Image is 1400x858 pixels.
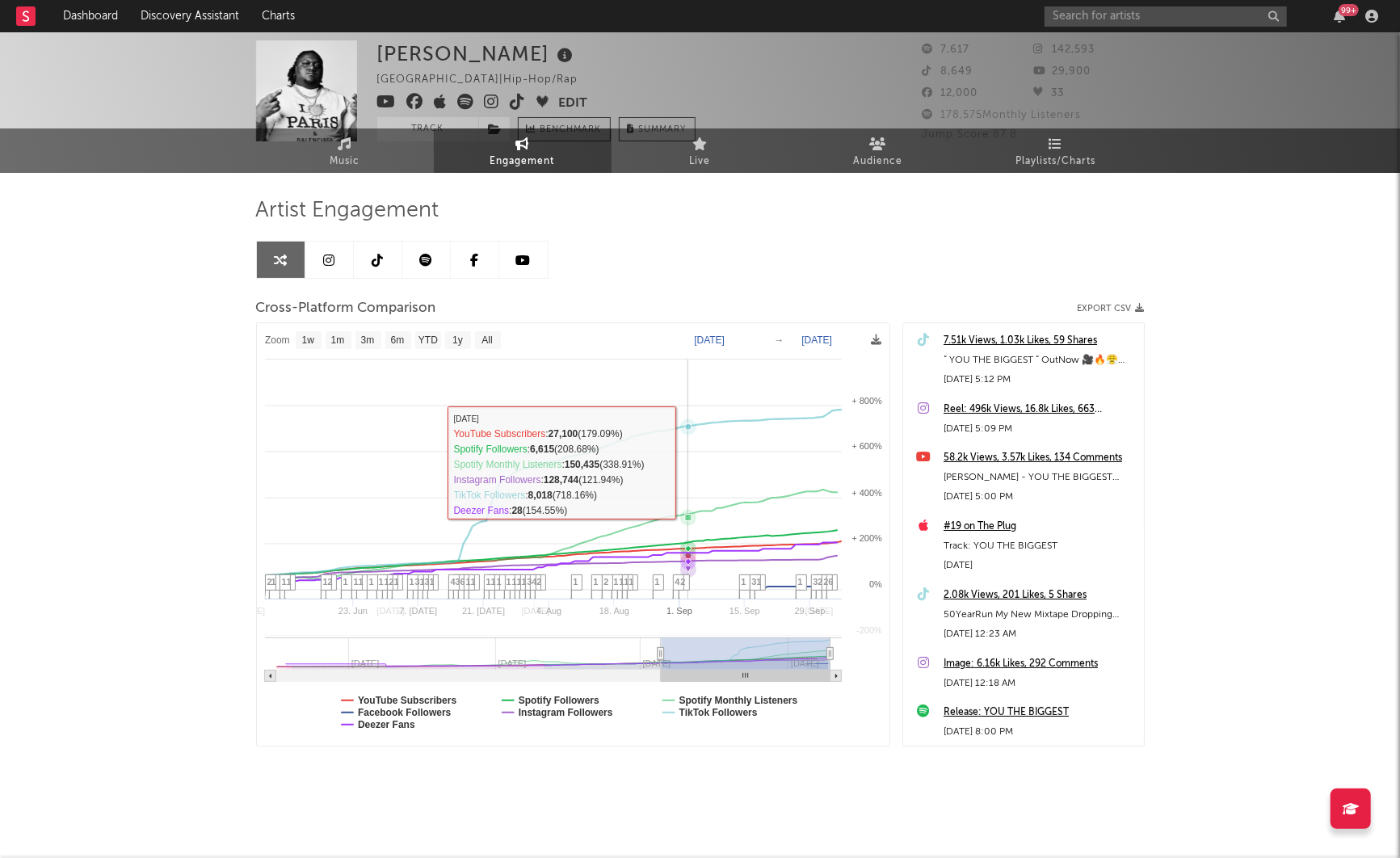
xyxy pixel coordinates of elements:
[944,674,1136,693] div: [DATE] 12:18 AM
[394,577,399,587] span: 1
[752,577,757,587] span: 3
[944,625,1136,644] div: [DATE] 12:23 AM
[944,331,1136,351] a: 7.51k Views, 1.03k Likes, 59 Shares
[679,695,797,706] text: Spotify Monthly Listeners
[944,703,1136,722] a: Release: YOU THE BIGGEST
[456,577,460,587] span: 3
[377,40,578,67] div: [PERSON_NAME]
[267,577,272,587] span: 2
[801,334,832,346] text: [DATE]
[354,577,359,587] span: 1
[528,577,532,587] span: 3
[415,577,420,587] span: 3
[536,606,561,616] text: 4. Aug
[282,577,287,587] span: 1
[923,44,970,55] span: 7,617
[360,335,374,347] text: 3m
[481,335,492,347] text: All
[451,577,456,587] span: 4
[794,606,825,616] text: 29. Sep
[655,577,660,587] span: 1
[851,442,882,452] text: + 600%
[666,606,692,616] text: 1. Sep
[358,707,452,718] text: Facebook Followers
[1033,44,1095,55] span: 142,593
[399,606,437,616] text: 7. [DATE]
[944,517,1136,536] a: #19 on The Plug
[328,577,333,587] span: 2
[330,152,359,171] span: Music
[694,334,725,346] text: [DATE]
[518,707,612,718] text: Instagram Followers
[679,707,757,718] text: TikTok Followers
[376,606,405,616] text: [DATE]
[410,577,414,587] span: 1
[690,152,711,171] span: Live
[330,335,344,347] text: 1m
[944,419,1136,439] div: [DATE] 5:09 PM
[629,577,634,587] span: 1
[742,577,746,587] span: 1
[418,335,437,347] text: YTD
[944,586,1136,605] a: 2.08k Views, 201 Likes, 5 Shares
[944,605,1136,625] div: 50YearRun My New Mixtape Dropping 10/17 ‼️ Available For Pre-Order/ Pre-Save Now In My Bio “ YOU ...
[805,606,833,616] text: [DATE]
[944,556,1136,575] div: [DATE]
[944,487,1136,507] div: [DATE] 5:00 PM
[532,577,537,587] span: 4
[1045,6,1287,27] input: Search for artists
[359,577,364,587] span: 1
[729,606,759,616] text: 15. Sep
[559,94,588,114] button: Edit
[853,152,902,171] span: Audience
[491,577,496,587] span: 1
[624,577,629,587] span: 1
[377,70,597,90] div: [GEOGRAPHIC_DATA] | Hip-Hop/Rap
[944,351,1136,370] div: “ YOU THE BIGGEST “ OutNow 🎥🔥😤 #50YearRun #NewDallas #LinkNBio #UsOrNun
[518,695,599,706] text: Spotify Followers
[944,722,1136,742] div: [DATE] 8:00 PM
[323,577,328,587] span: 1
[512,577,517,587] span: 1
[460,577,465,587] span: 6
[540,120,602,140] span: Benchmark
[1033,88,1064,99] span: 33
[851,534,882,544] text: + 200%
[1339,4,1359,16] div: 99 +
[944,448,1136,468] a: 58.2k Views, 3.57k Likes, 134 Comments
[271,577,276,587] span: 1
[379,577,384,587] span: 1
[430,577,435,587] span: 1
[681,577,686,587] span: 2
[923,110,1082,120] span: 178,575 Monthly Listeners
[490,152,555,171] span: Engagement
[944,400,1136,419] a: Reel: 496k Views, 16.8k Likes, 663 Comments
[462,606,505,616] text: 21. [DATE]
[369,577,374,587] span: 1
[604,577,609,587] span: 2
[774,334,784,346] text: →
[944,370,1136,389] div: [DATE] 5:12 PM
[789,128,967,173] a: Audience
[471,577,476,587] span: 1
[574,577,578,587] span: 1
[818,577,823,587] span: 2
[923,88,978,99] span: 12,000
[824,577,829,587] span: 2
[237,606,265,616] text: [DATE]
[1015,152,1095,171] span: Playlists/Charts
[944,654,1136,674] div: Image: 6.16k Likes, 292 Comments
[338,606,367,616] text: 23. Jun
[620,577,624,587] span: 1
[358,719,415,730] text: Deezer Fans
[343,577,348,587] span: 1
[507,577,511,587] span: 1
[675,577,680,587] span: 4
[829,577,834,587] span: 6
[517,577,522,587] span: 1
